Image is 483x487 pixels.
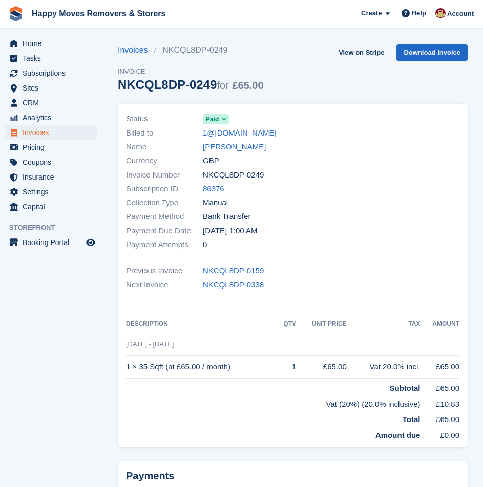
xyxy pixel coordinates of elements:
[118,67,264,77] span: Invoice
[126,113,203,125] span: Status
[403,415,421,424] strong: Total
[347,316,421,333] th: Tax
[5,36,97,51] a: menu
[412,8,426,18] span: Help
[126,225,203,237] span: Payment Due Date
[126,394,420,410] td: Vat (20%) (20.0% inclusive)
[389,384,420,392] strong: Subtotal
[420,410,459,426] td: £65.00
[126,169,203,181] span: Invoice Number
[5,185,97,199] a: menu
[23,36,84,51] span: Home
[23,125,84,140] span: Invoices
[296,316,347,333] th: Unit Price
[396,44,468,61] a: Download Invoice
[23,96,84,110] span: CRM
[420,316,459,333] th: Amount
[23,81,84,95] span: Sites
[5,96,97,110] a: menu
[23,200,84,214] span: Capital
[126,265,203,277] span: Previous Invoice
[206,115,219,124] span: Paid
[85,236,97,249] a: Preview store
[278,316,296,333] th: QTY
[23,185,84,199] span: Settings
[126,470,459,482] h2: Payments
[126,211,203,223] span: Payment Method
[8,6,24,21] img: stora-icon-8386f47178a22dfd0bd8f6a31ec36ba5ce8667c1dd55bd0f319d3a0aa187defe.svg
[420,356,459,379] td: £65.00
[9,223,102,233] span: Storefront
[126,239,203,251] span: Payment Attempts
[296,356,347,379] td: £65.00
[23,66,84,80] span: Subscriptions
[447,9,474,19] span: Account
[203,141,266,153] a: [PERSON_NAME]
[126,197,203,209] span: Collection Type
[23,155,84,169] span: Coupons
[5,170,97,184] a: menu
[5,66,97,80] a: menu
[217,80,228,91] span: for
[118,78,264,92] div: NKCQL8DP-0249
[28,5,170,22] a: Happy Moves Removers & Storers
[420,379,459,394] td: £65.00
[23,110,84,125] span: Analytics
[334,44,388,61] a: View on Stripe
[435,8,446,18] img: Steven Fry
[126,316,278,333] th: Description
[23,140,84,154] span: Pricing
[118,44,264,56] nav: breadcrumbs
[126,183,203,195] span: Subscription ID
[5,81,97,95] a: menu
[23,170,84,184] span: Insurance
[203,183,224,195] a: 86376
[203,211,250,223] span: Bank Transfer
[232,80,263,91] span: £65.00
[203,279,264,291] a: NKCQL8DP-0338
[5,51,97,65] a: menu
[375,431,421,439] strong: Amount due
[5,125,97,140] a: menu
[5,200,97,214] a: menu
[23,235,84,250] span: Booking Portal
[203,239,207,251] span: 0
[278,356,296,379] td: 1
[126,356,278,379] td: 1 × 35 Sqft (at £65.00 / month)
[420,394,459,410] td: £10.83
[203,197,228,209] span: Manual
[420,426,459,441] td: £0.00
[126,141,203,153] span: Name
[203,169,264,181] span: NKCQL8DP-0249
[5,140,97,154] a: menu
[361,8,382,18] span: Create
[347,361,421,373] div: Vat 20.0% incl.
[118,44,154,56] a: Invoices
[203,113,229,125] a: Paid
[203,127,277,139] a: 1@[DOMAIN_NAME]
[5,110,97,125] a: menu
[126,155,203,167] span: Currency
[126,340,174,348] span: [DATE] - [DATE]
[203,155,219,167] span: GBP
[5,155,97,169] a: menu
[23,51,84,65] span: Tasks
[5,235,97,250] a: menu
[203,265,264,277] a: NKCQL8DP-0159
[203,225,257,237] time: 2025-08-01 00:00:00 UTC
[126,279,203,291] span: Next Invoice
[126,127,203,139] span: Billed to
